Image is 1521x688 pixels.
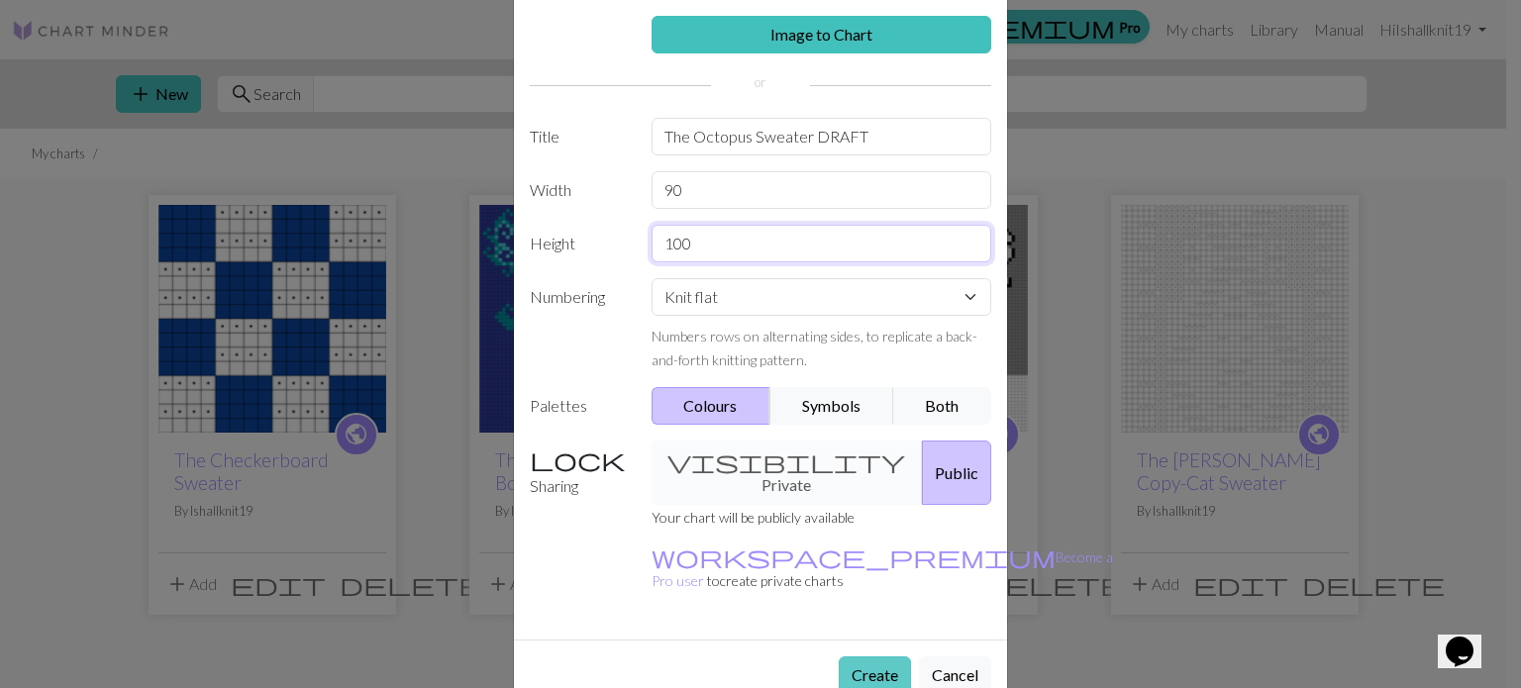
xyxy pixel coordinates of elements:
[652,509,855,526] small: Your chart will be publicly available
[518,441,640,505] label: Sharing
[769,387,894,425] button: Symbols
[652,328,977,368] small: Numbers rows on alternating sides, to replicate a back-and-forth knitting pattern.
[652,548,1113,589] a: Become a Pro user
[652,548,1113,589] small: to create private charts
[652,16,992,53] a: Image to Chart
[518,278,640,371] label: Numbering
[1438,609,1501,668] iframe: chat widget
[518,225,640,262] label: Height
[518,387,640,425] label: Palettes
[652,542,1056,570] span: workspace_premium
[893,387,992,425] button: Both
[922,441,991,505] button: Public
[518,171,640,209] label: Width
[518,118,640,155] label: Title
[652,387,771,425] button: Colours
